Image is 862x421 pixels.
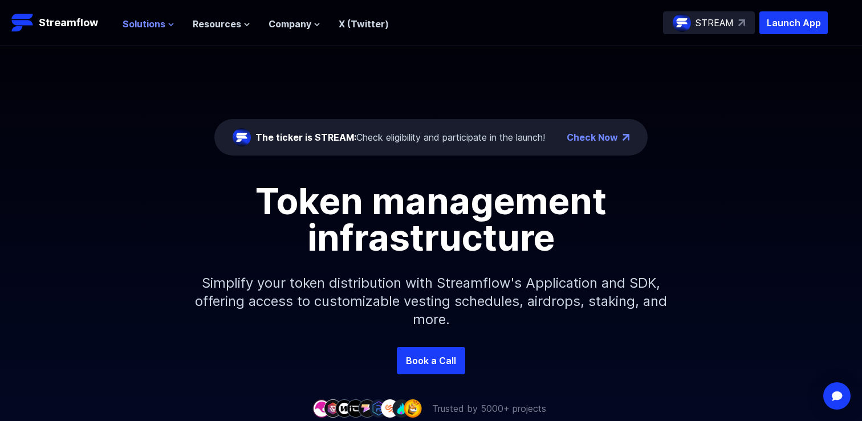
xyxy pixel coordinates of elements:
[255,132,356,143] span: The ticker is STREAM:
[397,347,465,374] a: Book a Call
[623,134,629,141] img: top-right-arrow.png
[233,128,251,146] img: streamflow-logo-circle.png
[339,18,389,30] a: X (Twitter)
[269,17,320,31] button: Company
[255,130,545,144] div: Check eligibility and participate in the launch!
[123,17,174,31] button: Solutions
[11,11,111,34] a: Streamflow
[123,17,165,31] span: Solutions
[186,256,676,347] p: Simplify your token distribution with Streamflow's Application and SDK, offering access to custom...
[696,16,734,30] p: STREAM
[759,11,828,34] button: Launch App
[174,183,688,256] h1: Token management infrastructure
[369,399,388,417] img: company-6
[335,399,353,417] img: company-3
[392,399,410,417] img: company-8
[381,399,399,417] img: company-7
[39,15,98,31] p: Streamflow
[193,17,241,31] span: Resources
[193,17,250,31] button: Resources
[269,17,311,31] span: Company
[567,130,618,144] a: Check Now
[358,399,376,417] img: company-5
[404,399,422,417] img: company-9
[312,399,331,417] img: company-1
[11,11,34,34] img: Streamflow Logo
[347,399,365,417] img: company-4
[823,382,851,410] div: Open Intercom Messenger
[673,14,691,32] img: streamflow-logo-circle.png
[663,11,755,34] a: STREAM
[324,399,342,417] img: company-2
[432,402,546,415] p: Trusted by 5000+ projects
[738,19,745,26] img: top-right-arrow.svg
